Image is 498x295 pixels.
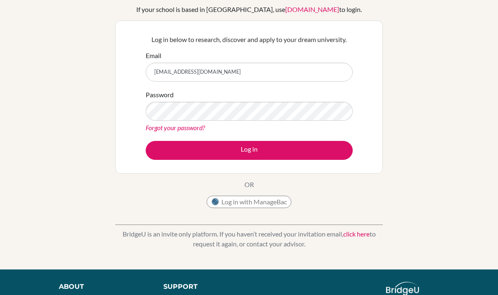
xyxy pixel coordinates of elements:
[285,5,339,13] a: [DOMAIN_NAME]
[146,90,174,100] label: Password
[115,229,383,249] p: BridgeU is an invite only platform. If you haven’t received your invitation email, to request it ...
[59,282,144,292] div: About
[244,180,254,190] p: OR
[146,124,205,131] a: Forgot your password?
[343,230,370,238] a: click here
[146,141,353,160] button: Log in
[146,35,353,44] p: Log in below to research, discover and apply to your dream university.
[207,196,291,208] button: Log in with ManageBac
[136,5,362,14] div: If your school is based in [GEOGRAPHIC_DATA], use to login.
[146,51,161,61] label: Email
[163,282,241,292] div: Support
